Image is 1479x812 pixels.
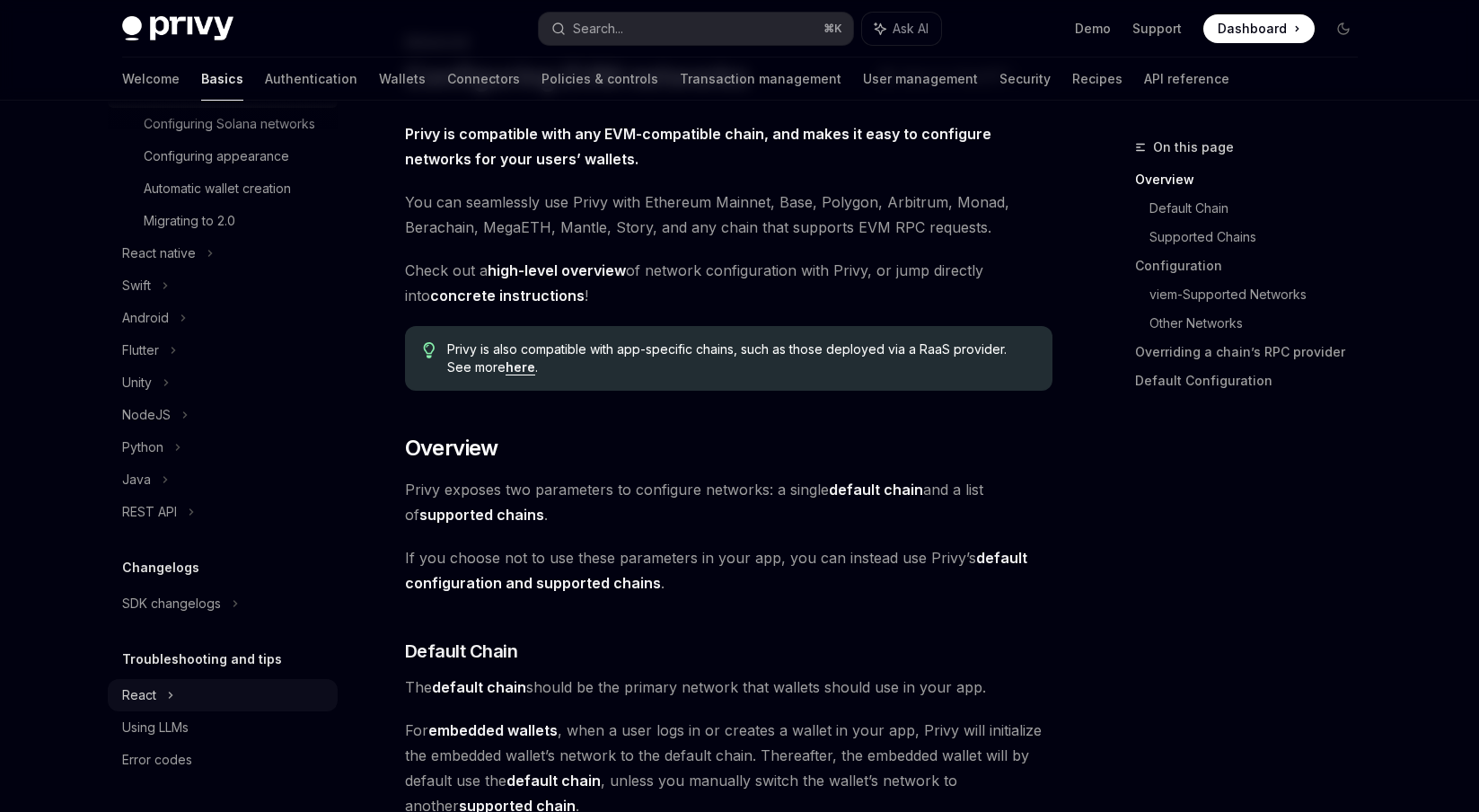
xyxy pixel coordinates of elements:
button: Ask AI [862,13,941,45]
strong: default chain [506,772,601,790]
span: Ask AI [893,20,929,38]
a: User management [863,57,978,101]
a: Error codes [108,744,338,776]
a: Demo [1075,20,1111,38]
div: React [122,684,156,706]
span: If you choose not to use these parameters in your app, you can instead use Privy’s . [405,545,1052,596]
div: Configuring appearance [144,146,289,167]
div: NodeJS [122,404,171,426]
a: default chain [829,481,923,499]
strong: Privy is compatible with any EVM-compatible chain, and makes it easy to configure networks for yo... [405,125,991,168]
a: Recipes [1072,57,1122,101]
div: Python [122,437,163,458]
div: Search... [573,18,623,40]
div: Swift [122,275,151,296]
svg: Tip [423,342,436,358]
a: Policies & controls [541,57,658,101]
div: SDK changelogs [122,593,221,614]
a: Security [999,57,1051,101]
div: Migrating to 2.0 [144,210,235,232]
a: Overriding a chain’s RPC provider [1135,338,1372,366]
div: Automatic wallet creation [144,178,291,199]
span: Privy exposes two parameters to configure networks: a single and a list of . [405,477,1052,527]
a: Connectors [447,57,520,101]
strong: embedded wallets [428,721,558,739]
a: Authentication [265,57,357,101]
div: Android [122,307,169,329]
a: here [506,359,535,375]
a: Other Networks [1149,309,1372,338]
strong: default chain [432,678,526,696]
a: Support [1132,20,1182,38]
a: Supported Chains [1149,223,1372,252]
a: Default Chain [1149,194,1372,223]
a: high-level overview [488,261,626,280]
h5: Changelogs [122,557,199,578]
a: Automatic wallet creation [108,172,338,205]
div: Java [122,469,151,490]
div: Error codes [122,749,192,771]
a: API reference [1144,57,1229,101]
a: Configuring appearance [108,140,338,172]
a: Welcome [122,57,180,101]
button: Search...⌘K [539,13,853,45]
span: On this page [1153,137,1234,158]
a: supported chains [419,506,544,525]
a: Using LLMs [108,711,338,744]
button: Toggle dark mode [1329,14,1358,43]
a: Basics [201,57,243,101]
div: Unity [122,372,152,393]
a: Transaction management [680,57,841,101]
span: The should be the primary network that wallets should use in your app. [405,675,1052,700]
a: Migrating to 2.0 [108,205,338,237]
strong: supported chains [419,506,544,524]
a: Configuration [1135,252,1372,280]
span: Check out a of network configuration with Privy, or jump directly into ! [405,258,1052,308]
a: concrete instructions [430,287,585,305]
span: Default Chain [405,639,518,664]
span: Overview [405,434,498,463]
div: Using LLMs [122,717,189,738]
a: viem-Supported Networks [1149,280,1372,309]
strong: default chain [829,481,923,499]
span: You can seamlessly use Privy with Ethereum Mainnet, Base, Polygon, Arbitrum, Monad, Berachain, Me... [405,190,1052,240]
a: Default Configuration [1135,366,1372,395]
a: Wallets [379,57,426,101]
div: REST API [122,501,177,523]
a: Overview [1135,165,1372,194]
h5: Troubleshooting and tips [122,649,282,670]
img: dark logo [122,16,233,41]
div: React native [122,243,196,264]
div: Flutter [122,340,159,361]
span: ⌘ K [823,22,842,36]
a: Dashboard [1203,14,1315,43]
span: Privy is also compatible with app-specific chains, such as those deployed via a RaaS provider. Se... [447,340,1034,376]
span: Dashboard [1218,20,1287,38]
